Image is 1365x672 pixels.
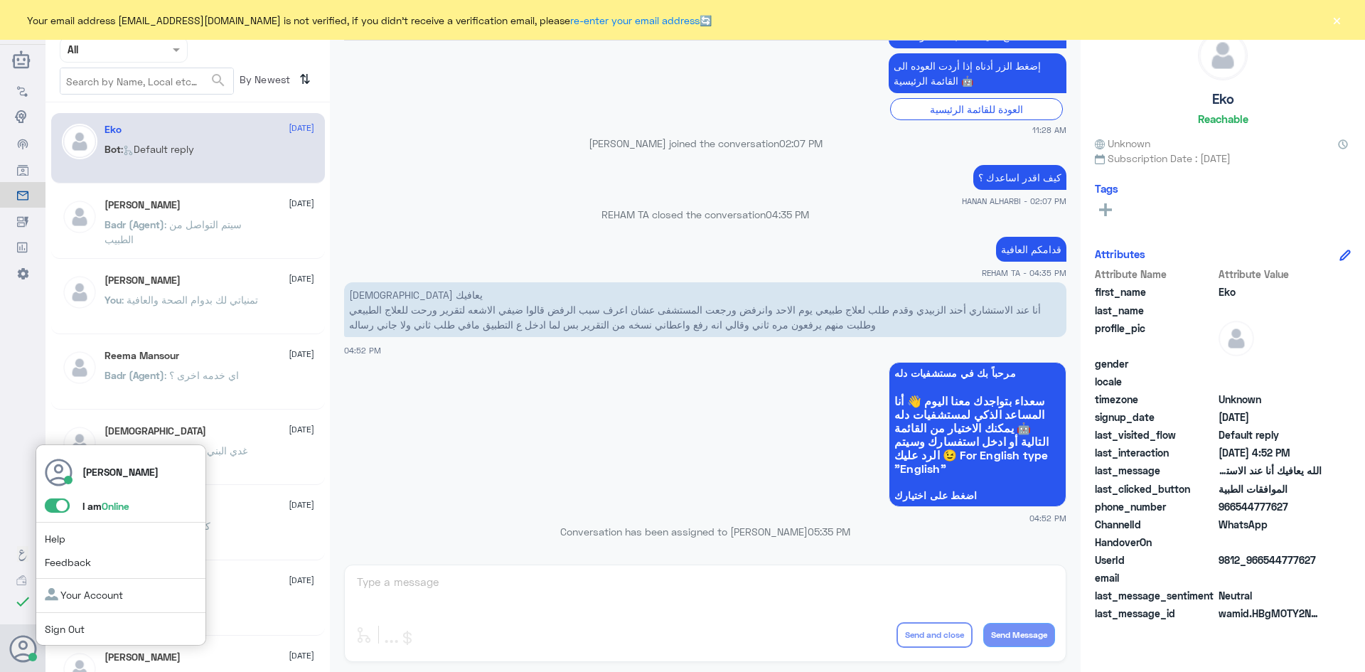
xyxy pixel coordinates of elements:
[289,122,314,134] span: [DATE]
[1032,124,1066,136] span: 11:28 AM
[1219,481,1322,496] span: الموافقات الطبية
[105,199,181,211] h5: Anas
[1219,410,1322,425] span: 2025-08-04T15:35:52.317Z
[289,574,314,587] span: [DATE]
[894,368,1061,379] span: مرحباً بك في مستشفيات دله
[105,218,242,245] span: : سيتم التواصل من الطبيب
[894,394,1061,475] span: سعداء بتواجدك معنا اليوم 👋 أنا المساعد الذكي لمستشفيات دله 🤖 يمكنك الاختيار من القائمة التالية أو...
[102,500,129,512] span: Online
[1198,112,1248,125] h6: Reachable
[122,294,258,306] span: : تمنياتي لك بدوام الصحة والعافية
[1095,535,1216,550] span: HandoverOn
[1095,374,1216,389] span: locale
[105,350,179,362] h5: Reema Mansour
[289,272,314,285] span: [DATE]
[344,282,1066,337] p: 6/8/2025, 4:52 PM
[105,651,181,663] h5: ابو سلمان
[14,593,31,610] i: check
[1219,374,1322,389] span: null
[1219,553,1322,567] span: 9812_966544777627
[105,218,164,230] span: Badr (Agent)
[289,197,314,210] span: [DATE]
[779,137,823,149] span: 02:07 PM
[1219,499,1322,514] span: 966544777627
[1219,392,1322,407] span: Unknown
[62,425,97,461] img: defaultAdmin.png
[1095,247,1145,260] h6: Attributes
[983,623,1055,647] button: Send Message
[1219,606,1322,621] span: wamid.HBgMOTY2NTQ0Nzc3NjI3FQIAEhgUM0E0RTQ3RjAyNENDRkE5NUI2N0EA
[570,14,700,26] a: re-enter your email address
[344,346,381,355] span: 04:52 PM
[1212,91,1234,107] h5: Eko
[1095,463,1216,478] span: last_message
[982,267,1066,279] span: REHAM TA - 04:35 PM
[1219,356,1322,371] span: null
[808,526,850,538] span: 05:35 PM
[45,556,91,568] a: Feedback
[1095,267,1216,282] span: Attribute Name
[1095,427,1216,442] span: last_visited_flow
[1095,570,1216,585] span: email
[1095,151,1351,166] span: Subscription Date : [DATE]
[45,589,123,601] a: Your Account
[1219,284,1322,299] span: Eko
[1095,356,1216,371] span: gender
[27,13,712,28] span: Your email address [EMAIL_ADDRESS][DOMAIN_NAME] is not verified, if you didn't receive a verifica...
[299,68,311,91] i: ⇅
[210,72,227,89] span: search
[1095,410,1216,425] span: signup_date
[289,348,314,361] span: [DATE]
[890,98,1063,120] div: العودة للقائمة الرئيسية
[62,350,97,385] img: defaultAdmin.png
[210,69,227,92] button: search
[289,649,314,662] span: [DATE]
[973,165,1066,190] p: 6/8/2025, 2:07 PM
[105,425,206,437] h5: سبحان الله
[9,635,36,662] button: Avatar
[1095,553,1216,567] span: UserId
[894,490,1061,501] span: اضغط على اختيارك
[1219,445,1322,460] span: 2025-08-06T13:52:03.523Z
[82,464,159,479] p: [PERSON_NAME]
[62,199,97,235] img: defaultAdmin.png
[1095,499,1216,514] span: phone_number
[344,524,1066,539] p: Conversation has been assigned to [PERSON_NAME]
[1095,182,1118,195] h6: Tags
[121,143,194,155] span: : Default reply
[234,68,294,96] span: By Newest
[1219,321,1254,356] img: defaultAdmin.png
[1219,588,1322,603] span: 0
[105,124,122,136] h5: Eko
[344,136,1066,151] p: [PERSON_NAME] joined the conversation
[105,294,122,306] span: You
[105,369,164,381] span: Badr (Agent)
[1095,606,1216,621] span: last_message_id
[1329,13,1344,27] button: ×
[896,622,973,648] button: Send and close
[1199,31,1247,80] img: defaultAdmin.png
[1219,427,1322,442] span: Default reply
[996,237,1066,262] p: 6/8/2025, 4:35 PM
[1095,481,1216,496] span: last_clicked_button
[1095,321,1216,353] span: profile_pic
[45,533,65,545] a: Help
[62,274,97,310] img: defaultAdmin.png
[1219,517,1322,532] span: 2
[1219,535,1322,550] span: null
[344,207,1066,222] p: REHAM TA closed the conversation
[1095,588,1216,603] span: last_message_sentiment
[289,423,314,436] span: [DATE]
[1095,392,1216,407] span: timezone
[105,274,181,287] h5: Mohammed ALRASHED
[766,208,809,220] span: 04:35 PM
[1029,512,1066,524] span: 04:52 PM
[62,124,97,159] img: defaultAdmin.png
[1219,463,1322,478] span: الله يعافيك أنا عند الاستشاري أحند الزبيدي وقدم طلب لعلاج طبيعي يوم الاحد وانرفض ورجعت المستشفى ع...
[45,623,85,635] a: Sign Out
[289,498,314,511] span: [DATE]
[1219,267,1322,282] span: Attribute Value
[1095,284,1216,299] span: first_name
[1095,136,1150,151] span: Unknown
[889,53,1066,93] p: 6/8/2025, 11:28 AM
